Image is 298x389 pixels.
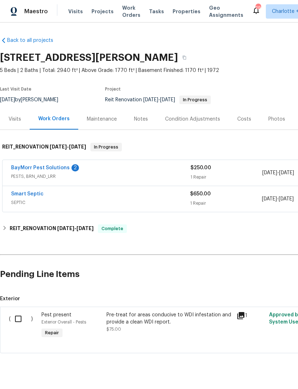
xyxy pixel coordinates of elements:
h6: REIT_RENOVATION [2,143,86,151]
span: Geo Assignments [209,4,243,19]
span: Repair [42,329,62,336]
span: [DATE] [50,144,67,149]
div: 1 [237,311,265,320]
span: - [50,144,86,149]
div: 1 Repair [190,200,262,207]
a: BayMorr Pest Solutions [11,165,70,170]
div: Pre-treat for areas conducive to WDI infestation and provide a clean WDI report. [106,311,232,326]
span: [DATE] [279,170,294,175]
div: Maintenance [87,116,117,123]
span: Complete [99,225,126,232]
div: Photos [268,116,285,123]
div: 2 [71,164,79,171]
span: [DATE] [262,196,277,201]
span: Reit Renovation [105,97,211,102]
div: Costs [237,116,251,123]
span: [DATE] [69,144,86,149]
h6: REIT_RENOVATION [10,224,94,233]
span: Properties [173,8,200,15]
span: [DATE] [160,97,175,102]
div: Work Orders [38,115,70,122]
span: Project [105,87,121,91]
span: Tasks [149,9,164,14]
span: [DATE] [262,170,277,175]
span: In Progress [180,98,210,102]
span: - [262,195,294,203]
span: [DATE] [76,226,94,231]
span: $650.00 [190,191,211,196]
span: [DATE] [279,196,294,201]
div: ( ) [7,309,39,342]
span: - [262,169,294,176]
span: Maestro [24,8,48,15]
span: Projects [91,8,114,15]
div: Notes [134,116,148,123]
div: Visits [9,116,21,123]
button: Copy Address [178,51,191,64]
span: PESTS, BRN_AND_LRR [11,173,190,180]
span: Visits [68,8,83,15]
span: [DATE] [57,226,74,231]
span: SEPTIC [11,199,190,206]
span: - [143,97,175,102]
span: [DATE] [143,97,158,102]
span: $75.00 [106,327,121,331]
a: Smart Septic [11,191,44,196]
div: 299 [255,4,260,11]
span: In Progress [91,144,121,151]
div: 1 Repair [190,174,262,181]
span: Exterior Overall - Pests [41,320,86,324]
span: Pest present [41,312,71,317]
span: $250.00 [190,165,211,170]
span: - [57,226,94,231]
span: Work Orders [122,4,140,19]
div: Condition Adjustments [165,116,220,123]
